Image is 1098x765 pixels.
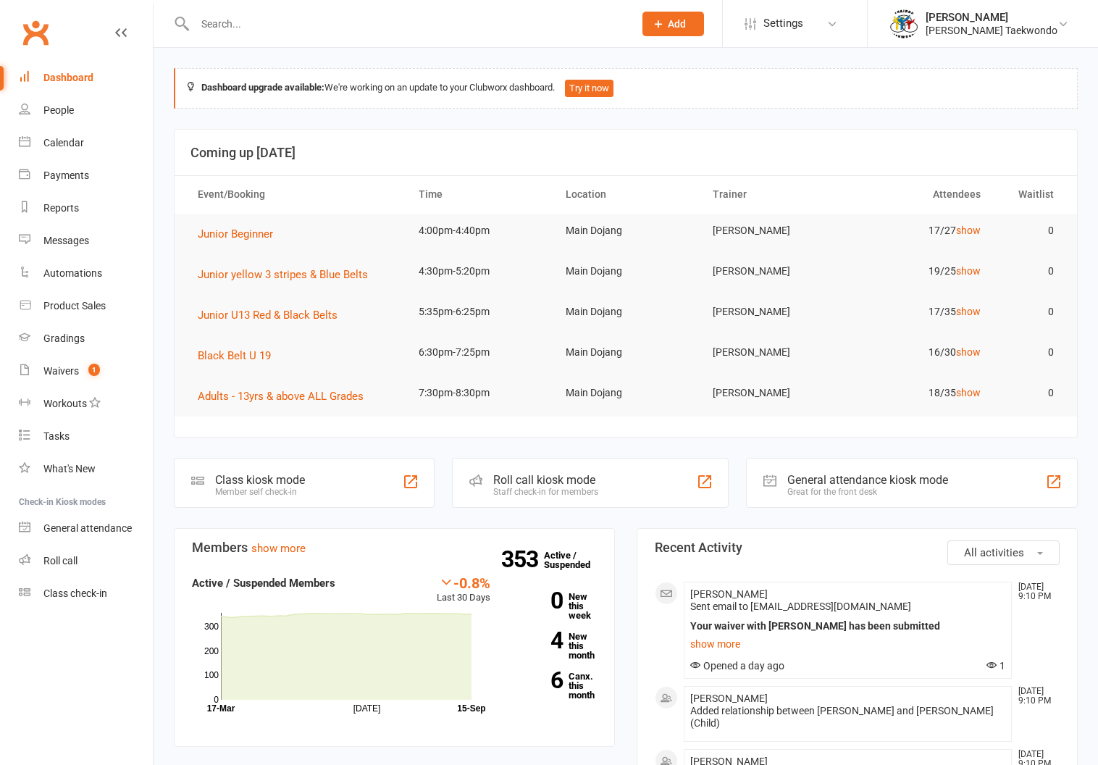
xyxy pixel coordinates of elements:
[700,214,847,248] td: [PERSON_NAME]
[201,82,324,93] strong: Dashboard upgrade available:
[994,376,1068,410] td: 0
[493,473,598,487] div: Roll call kiosk mode
[19,577,153,610] a: Class kiosk mode
[198,349,271,362] span: Black Belt U 19
[174,68,1078,109] div: We're working on an update to your Clubworx dashboard.
[690,705,1005,730] div: Added relationship between [PERSON_NAME] and [PERSON_NAME] (Child)
[994,295,1068,329] td: 0
[43,202,79,214] div: Reports
[215,487,305,497] div: Member self check-in
[926,24,1057,37] div: [PERSON_NAME] Taekwondo
[43,398,87,409] div: Workouts
[700,254,847,288] td: [PERSON_NAME]
[787,473,948,487] div: General attendance kiosk mode
[198,347,281,364] button: Black Belt U 19
[19,388,153,420] a: Workouts
[198,225,283,243] button: Junior Beginner
[763,7,803,40] span: Settings
[19,290,153,322] a: Product Sales
[690,601,911,612] span: Sent email to [EMAIL_ADDRESS][DOMAIN_NAME]
[964,546,1024,559] span: All activities
[690,620,1005,632] div: Your waiver with [PERSON_NAME] has been submitted
[198,388,374,405] button: Adults - 13yrs & above ALL Grades
[956,346,981,358] a: show
[553,295,700,329] td: Main Dojang
[43,365,79,377] div: Waivers
[215,473,305,487] div: Class kiosk mode
[847,254,994,288] td: 19/25
[43,170,89,181] div: Payments
[847,214,994,248] td: 17/27
[43,555,77,567] div: Roll call
[1011,687,1059,706] time: [DATE] 9:10 PM
[43,267,102,279] div: Automations
[198,390,364,403] span: Adults - 13yrs & above ALL Grades
[1011,582,1059,601] time: [DATE] 9:10 PM
[512,632,597,660] a: 4New this month
[956,265,981,277] a: show
[690,588,768,600] span: [PERSON_NAME]
[185,176,406,213] th: Event/Booking
[406,254,553,288] td: 4:30pm-5:20pm
[19,94,153,127] a: People
[700,295,847,329] td: [PERSON_NAME]
[889,9,918,38] img: thumb_image1638236014.png
[994,214,1068,248] td: 0
[43,235,89,246] div: Messages
[994,254,1068,288] td: 0
[512,672,597,700] a: 6Canx. this month
[17,14,54,51] a: Clubworx
[700,335,847,369] td: [PERSON_NAME]
[553,376,700,410] td: Main Dojang
[19,127,153,159] a: Calendar
[190,14,624,34] input: Search...
[700,376,847,410] td: [PERSON_NAME]
[847,335,994,369] td: 16/30
[19,225,153,257] a: Messages
[43,522,132,534] div: General attendance
[406,214,553,248] td: 4:00pm-4:40pm
[190,146,1061,160] h3: Coming up [DATE]
[437,574,490,590] div: -0.8%
[43,430,70,442] div: Tasks
[437,574,490,606] div: Last 30 Days
[690,634,1005,654] a: show more
[690,660,784,672] span: Opened a day ago
[926,11,1057,24] div: [PERSON_NAME]
[994,335,1068,369] td: 0
[553,214,700,248] td: Main Dojang
[19,453,153,485] a: What's New
[19,62,153,94] a: Dashboard
[43,300,106,312] div: Product Sales
[553,254,700,288] td: Main Dojang
[847,376,994,410] td: 18/35
[19,322,153,355] a: Gradings
[19,355,153,388] a: Waivers 1
[544,540,608,580] a: 353Active / Suspended
[406,335,553,369] td: 6:30pm-7:25pm
[565,80,613,97] button: Try it now
[19,192,153,225] a: Reports
[787,487,948,497] div: Great for the front desk
[847,176,994,213] th: Attendees
[19,545,153,577] a: Roll call
[198,309,338,322] span: Junior U13 Red & Black Belts
[947,540,1060,565] button: All activities
[956,387,981,398] a: show
[406,176,553,213] th: Time
[43,137,84,149] div: Calendar
[251,542,306,555] a: show more
[43,104,74,116] div: People
[986,660,1005,672] span: 1
[198,268,368,281] span: Junior yellow 3 stripes & Blue Belts
[512,630,563,651] strong: 4
[43,72,93,83] div: Dashboard
[198,306,348,324] button: Junior U13 Red & Black Belts
[43,333,85,344] div: Gradings
[493,487,598,497] div: Staff check-in for members
[19,159,153,192] a: Payments
[192,540,597,555] h3: Members
[553,335,700,369] td: Main Dojang
[642,12,704,36] button: Add
[512,669,563,691] strong: 6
